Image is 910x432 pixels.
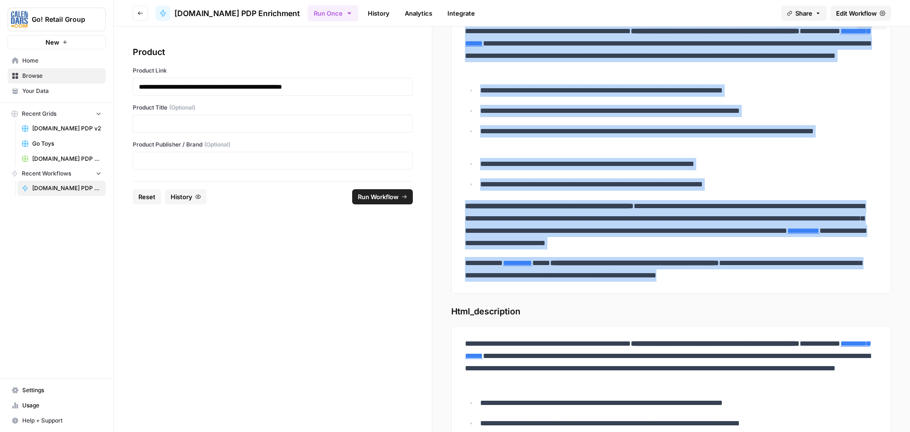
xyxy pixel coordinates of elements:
[8,107,106,121] button: Recent Grids
[11,11,28,28] img: Go! Retail Group Logo
[133,46,413,59] div: Product
[22,56,101,65] span: Home
[32,139,101,148] span: Go Toys
[171,192,192,202] span: History
[133,66,413,75] label: Product Link
[32,155,101,163] span: [DOMAIN_NAME] PDP Enrichment Grid
[8,35,106,49] button: New
[399,6,438,21] a: Analytics
[18,151,106,166] a: [DOMAIN_NAME] PDP Enrichment Grid
[22,386,101,395] span: Settings
[22,169,71,178] span: Recent Workflows
[22,87,101,95] span: Your Data
[22,72,101,80] span: Browse
[155,6,300,21] a: [DOMAIN_NAME] PDP Enrichment
[451,305,891,318] span: Html_description
[133,103,413,112] label: Product Title
[133,140,413,149] label: Product Publisher / Brand
[8,68,106,83] a: Browse
[169,103,195,112] span: (Optional)
[8,53,106,68] a: Home
[836,9,877,18] span: Edit Workflow
[830,6,891,21] a: Edit Workflow
[165,189,207,204] button: History
[32,15,89,24] span: Go! Retail Group
[8,8,106,31] button: Workspace: Go! Retail Group
[308,5,358,21] button: Run Once
[22,416,101,425] span: Help + Support
[8,413,106,428] button: Help + Support
[138,192,155,202] span: Reset
[8,83,106,99] a: Your Data
[22,110,56,118] span: Recent Grids
[358,192,399,202] span: Run Workflow
[8,166,106,181] button: Recent Workflows
[781,6,827,21] button: Share
[795,9,812,18] span: Share
[18,136,106,151] a: Go Toys
[18,181,106,196] a: [DOMAIN_NAME] PDP Enrichment
[174,8,300,19] span: [DOMAIN_NAME] PDP Enrichment
[362,6,395,21] a: History
[442,6,481,21] a: Integrate
[133,189,161,204] button: Reset
[45,37,59,47] span: New
[22,401,101,410] span: Usage
[8,398,106,413] a: Usage
[352,189,413,204] button: Run Workflow
[8,383,106,398] a: Settings
[32,124,101,133] span: [DOMAIN_NAME] PDP v2
[204,140,230,149] span: (Optional)
[18,121,106,136] a: [DOMAIN_NAME] PDP v2
[32,184,101,193] span: [DOMAIN_NAME] PDP Enrichment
